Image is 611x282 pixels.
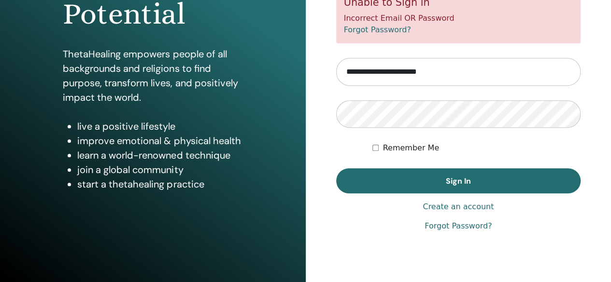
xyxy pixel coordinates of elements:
[77,148,242,162] li: learn a world-renowned technique
[383,142,439,154] label: Remember Me
[336,168,581,193] button: Sign In
[425,220,492,232] a: Forgot Password?
[77,119,242,134] li: live a positive lifestyle
[344,25,411,34] a: Forgot Password?
[446,176,471,186] span: Sign In
[77,134,242,148] li: improve emotional & physical health
[63,47,242,105] p: ThetaHealing empowers people of all backgrounds and religions to find purpose, transform lives, a...
[77,162,242,177] li: join a global community
[372,142,581,154] div: Keep me authenticated indefinitely or until I manually logout
[77,177,242,191] li: start a thetahealing practice
[423,201,494,213] a: Create an account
